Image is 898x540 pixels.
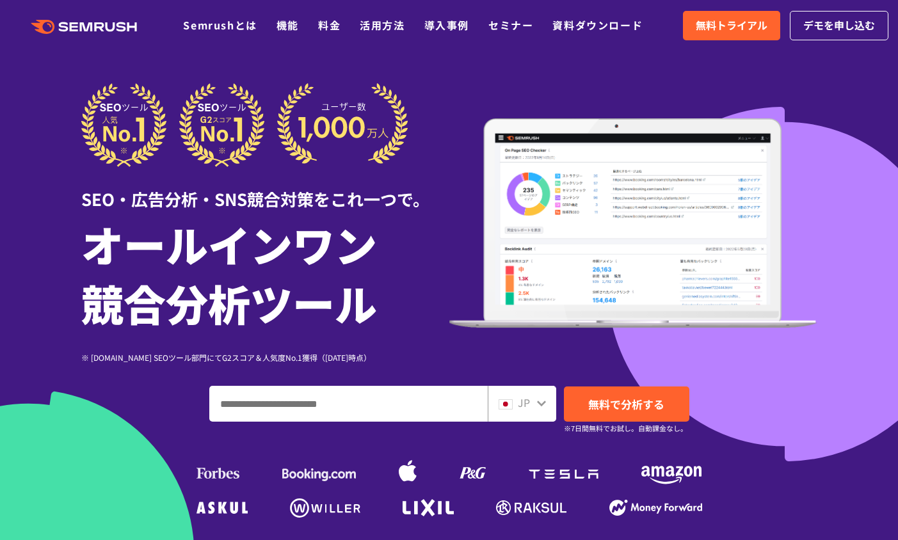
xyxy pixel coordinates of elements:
a: セミナー [488,17,533,33]
span: 無料トライアル [696,17,767,34]
a: Semrushとは [183,17,257,33]
a: 無料で分析する [564,386,689,422]
span: デモを申し込む [803,17,875,34]
div: ※ [DOMAIN_NAME] SEOツール部門にてG2スコア＆人気度No.1獲得（[DATE]時点） [81,351,449,363]
a: 活用方法 [360,17,405,33]
small: ※7日間無料でお試し。自動課金なし。 [564,422,687,434]
a: 資料ダウンロード [552,17,643,33]
a: 料金 [318,17,341,33]
a: 機能 [277,17,299,33]
span: 無料で分析する [588,396,664,412]
span: JP [518,395,530,410]
a: 無料トライアル [683,11,780,40]
h1: オールインワン 競合分析ツール [81,214,449,332]
div: SEO・広告分析・SNS競合対策をこれ一つで。 [81,167,449,211]
a: デモを申し込む [790,11,888,40]
a: 導入事例 [424,17,469,33]
input: ドメイン、キーワードまたはURLを入力してください [210,386,487,421]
